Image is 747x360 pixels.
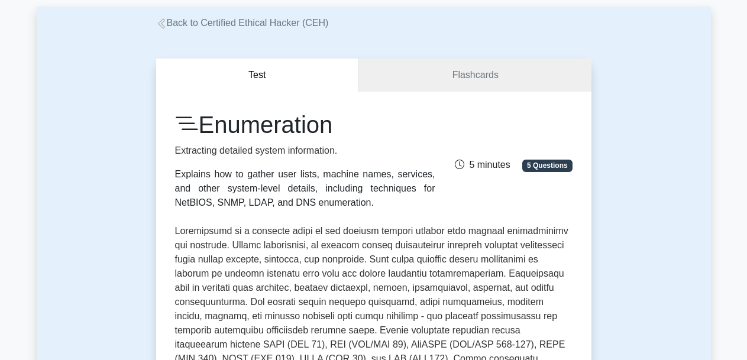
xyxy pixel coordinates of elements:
span: 5 minutes [455,160,510,170]
span: 5 Questions [522,160,572,171]
button: Test [156,59,360,92]
p: Extracting detailed system information. [175,144,435,158]
h1: Enumeration [175,111,435,139]
div: Explains how to gather user lists, machine names, services, and other system-level details, inclu... [175,167,435,210]
a: Back to Certified Ethical Hacker (CEH) [156,18,329,28]
a: Flashcards [359,59,591,92]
